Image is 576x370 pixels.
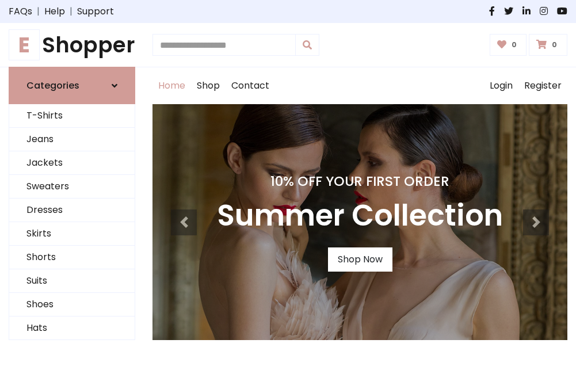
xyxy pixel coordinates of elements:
span: 0 [509,40,520,50]
a: Suits [9,269,135,293]
a: Shop [191,67,226,104]
a: Sweaters [9,175,135,199]
a: Dresses [9,199,135,222]
a: T-Shirts [9,104,135,128]
a: Register [518,67,567,104]
h1: Shopper [9,32,135,58]
span: E [9,29,40,60]
a: Hats [9,316,135,340]
a: 0 [490,34,527,56]
span: 0 [549,40,560,50]
a: Jeans [9,128,135,151]
a: Jackets [9,151,135,175]
a: Shorts [9,246,135,269]
span: | [32,5,44,18]
a: Login [484,67,518,104]
a: Shoes [9,293,135,316]
span: | [65,5,77,18]
a: Skirts [9,222,135,246]
a: Home [152,67,191,104]
h3: Summer Collection [217,199,503,234]
a: FAQs [9,5,32,18]
h6: Categories [26,80,79,91]
a: Help [44,5,65,18]
a: EShopper [9,32,135,58]
a: Categories [9,67,135,104]
h4: 10% Off Your First Order [217,173,503,189]
a: Shop Now [328,247,392,272]
a: Support [77,5,114,18]
a: Contact [226,67,275,104]
a: 0 [529,34,567,56]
